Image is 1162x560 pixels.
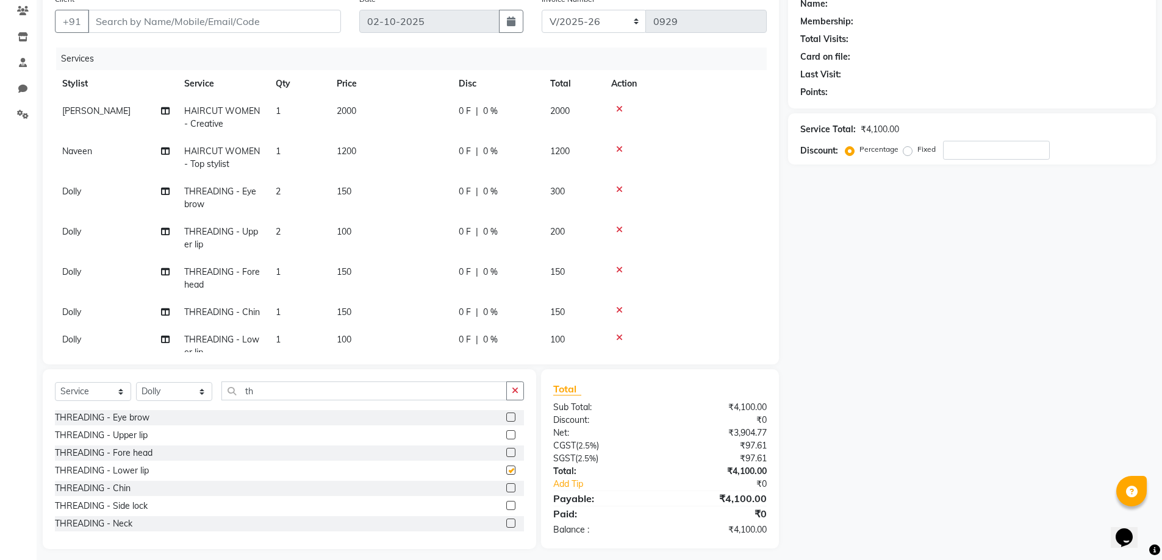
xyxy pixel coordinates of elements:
[55,482,131,495] div: THREADING - Chin
[476,225,478,238] span: |
[451,70,543,97] th: Disc
[221,381,507,400] input: Search or Scan
[337,226,351,237] span: 100
[483,145,498,158] span: 0 %
[55,517,132,530] div: THREADING - Neck
[55,447,152,459] div: THREADING - Fore head
[544,506,660,521] div: Paid:
[476,306,478,319] span: |
[578,441,597,450] span: 2.5%
[800,68,841,81] div: Last Visit:
[337,334,351,345] span: 100
[544,452,660,465] div: ( )
[800,51,850,63] div: Card on file:
[660,506,776,521] div: ₹0
[184,146,260,169] span: HAIRCUT WOMEN - Top stylist
[55,429,148,442] div: THREADING - Upper lip
[62,226,81,237] span: Dolly
[553,440,576,451] span: CGST
[861,123,899,136] div: ₹4,100.00
[476,333,478,346] span: |
[276,266,281,277] span: 1
[184,226,258,250] span: THREADING - Upper lip
[276,186,281,197] span: 2
[660,414,776,427] div: ₹0
[859,144,898,155] label: Percentage
[544,523,660,536] div: Balance :
[800,33,848,46] div: Total Visits:
[276,334,281,345] span: 1
[483,333,498,346] span: 0 %
[459,185,471,198] span: 0 F
[660,491,776,506] div: ₹4,100.00
[476,145,478,158] span: |
[56,48,776,70] div: Services
[550,186,565,197] span: 300
[55,500,148,512] div: THREADING - Side lock
[553,383,581,395] span: Total
[459,225,471,238] span: 0 F
[476,105,478,118] span: |
[660,427,776,439] div: ₹3,904.77
[184,266,260,290] span: THREADING - Fore head
[544,465,660,478] div: Total:
[550,307,565,317] span: 150
[62,307,81,317] span: Dolly
[680,478,776,491] div: ₹0
[800,123,856,136] div: Service Total:
[476,185,478,198] span: |
[276,226,281,237] span: 2
[550,105,570,116] span: 2000
[62,146,95,157] span: Naveen ‪
[459,105,471,118] span: 0 F
[337,186,351,197] span: 150
[337,105,356,116] span: 2000
[459,333,471,346] span: 0 F
[660,465,776,478] div: ₹4,100.00
[276,307,281,317] span: 1
[483,266,498,278] span: 0 %
[268,70,329,97] th: Qty
[660,401,776,414] div: ₹4,100.00
[177,70,268,97] th: Service
[459,306,471,319] span: 0 F
[483,185,498,198] span: 0 %
[184,186,256,210] span: THREADING - Eye brow
[544,478,679,491] a: Add Tip
[184,334,259,358] span: THREADING - Lower lip
[550,334,565,345] span: 100
[184,105,260,129] span: HAIRCUT WOMEN - Creative
[476,266,478,278] span: |
[1111,511,1150,548] iframe: chat widget
[337,307,351,317] span: 150
[483,225,498,238] span: 0 %
[459,145,471,158] span: 0 F
[550,266,565,277] span: 150
[62,186,81,197] span: Dolly
[550,226,565,237] span: 200
[544,427,660,439] div: Net:
[544,401,660,414] div: Sub Total:
[329,70,451,97] th: Price
[459,266,471,278] span: 0 F
[544,414,660,427] div: Discount:
[660,439,776,452] div: ₹97.61
[483,105,498,118] span: 0 %
[553,453,575,464] span: SGST
[337,146,356,157] span: 1200
[543,70,604,97] th: Total
[483,306,498,319] span: 0 %
[550,146,570,157] span: 1200
[660,452,776,465] div: ₹97.61
[660,523,776,536] div: ₹4,100.00
[62,266,81,277] span: Dolly
[184,307,260,317] span: THREADING - Chin
[55,464,149,477] div: THREADING - Lower lip
[276,105,281,116] span: 1
[917,144,936,155] label: Fixed
[55,411,149,424] div: THREADING - Eye brow
[62,105,131,116] span: [PERSON_NAME]
[544,491,660,506] div: Payable:
[62,334,81,345] span: Dolly
[276,146,281,157] span: 1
